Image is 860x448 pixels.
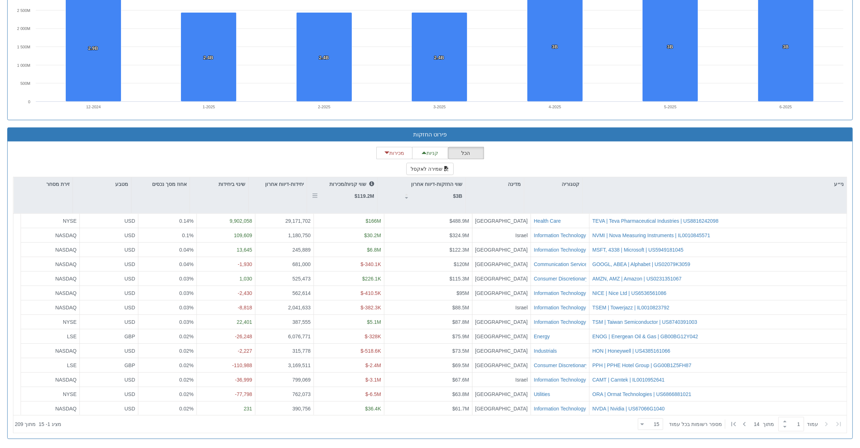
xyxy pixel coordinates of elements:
[258,333,311,340] div: 6,076,771
[365,362,381,368] span: $-2.4M
[779,105,792,109] text: 6-2025
[200,261,252,268] div: -1,930
[88,45,98,51] tspan: 2.9B
[86,105,101,109] text: 12-2024
[450,247,469,253] span: $122.3M
[258,405,311,412] div: 390,756
[360,305,381,310] span: $-382.3K
[141,304,194,311] div: 0.03%
[635,416,845,432] div: ‏ מתוך
[141,347,194,355] div: 0.02%
[365,377,381,383] span: $-3.1M
[592,405,665,412] button: NVDA | Nvidia | US67066G1040
[534,232,586,239] div: Information Technology
[592,391,691,398] div: ORA | Ormat Technologies | US6866881021
[24,333,77,340] div: LSE
[83,318,135,326] div: USD
[17,45,30,49] tspan: 1 500M
[534,261,590,268] div: Communication Services
[534,405,586,412] div: Information Technology
[452,391,469,397] span: $63.8M
[534,376,586,383] div: Information Technology
[141,232,194,239] div: 0.1%
[83,246,135,253] div: USD
[258,290,311,297] div: 562,614
[433,105,446,109] text: 3-2025
[24,275,77,282] div: NASDAQ
[534,362,588,369] div: Consumer Discretionary
[141,275,194,282] div: 0.03%
[534,275,588,282] div: Consumer Discretionary
[534,391,550,398] button: Utilities
[83,376,135,383] div: USD
[141,391,194,398] div: 0.02%
[83,405,135,412] div: USD
[549,105,561,109] text: 4-2025
[258,275,311,282] div: 525,473
[452,348,469,354] span: $73.5M
[83,275,135,282] div: USD
[203,105,215,109] text: 1-2025
[258,304,311,311] div: 2,041,633
[534,290,586,297] button: Information Technology
[258,391,311,398] div: 762,073
[475,304,528,311] div: Israel
[475,217,528,225] div: [GEOGRAPHIC_DATA]
[17,26,30,31] tspan: 2 000M
[592,261,690,268] div: GOOGL, ABEA | Alphabet | US02079K3059
[452,406,469,412] span: $61.7M
[524,177,582,191] div: קטגוריה
[448,147,484,159] button: הכל
[669,421,722,428] span: ‏מספר רשומות בכל עמוד
[83,290,135,297] div: USD
[24,246,77,253] div: NASDAQ
[83,333,135,340] div: GBP
[654,421,662,428] div: 15
[24,217,77,225] div: NYSE
[754,421,763,428] span: 14
[534,217,561,225] button: Health Care
[200,232,252,239] div: 109,609
[592,362,691,369] button: PPH | PPHE Hotel Group | GG00B1Z5FH87
[475,391,528,398] div: [GEOGRAPHIC_DATA]
[200,318,252,326] div: 22,401
[534,333,550,340] button: Energy
[592,304,669,311] button: TSEM | Towerjazz | IL0010823792
[592,290,666,297] div: NICE | Nice Ltd | US6536561086
[24,362,77,369] div: LSE
[83,391,135,398] div: USD
[664,105,677,109] text: 5-2025
[258,376,311,383] div: 799,069
[367,247,381,253] span: $6.8M
[592,275,682,282] button: AMZN, AMZ | Amazon | US0231351067
[141,362,194,369] div: 0.02%
[366,218,381,224] span: $166M
[83,304,135,311] div: USD
[475,347,528,355] div: [GEOGRAPHIC_DATA]
[365,391,381,397] span: $-6.5M
[265,180,304,188] p: יחידות-דיווח אחרון
[452,334,469,339] span: $75.9M
[592,318,697,326] div: TSM | Taiwan Semiconductor | US8740391003
[534,246,586,253] button: Information Technology
[20,81,30,86] text: 500M
[258,362,311,369] div: 3,169,511
[376,147,412,159] button: מכירות
[329,180,374,188] p: שווי קניות/מכירות
[362,276,381,282] span: $226.1K
[83,347,135,355] div: USD
[452,362,469,368] span: $69.5M
[475,275,528,282] div: [GEOGRAPHIC_DATA]
[534,318,586,326] div: Information Technology
[592,376,665,383] button: CAMT | Camtek | IL0010952641
[450,232,469,238] span: $324.9M
[200,391,252,398] div: -77,798
[667,44,673,49] tspan: 3B
[141,405,194,412] div: 0.02%
[258,232,311,239] div: 1,180,750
